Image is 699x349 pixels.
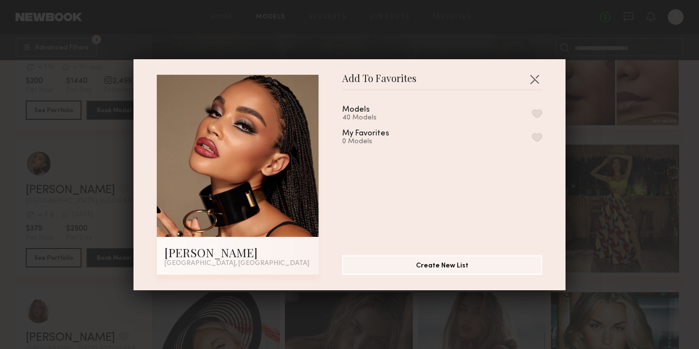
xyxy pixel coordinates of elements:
[342,75,416,89] span: Add To Favorites
[342,130,389,138] div: My Favorites
[165,260,311,267] div: [GEOGRAPHIC_DATA], [GEOGRAPHIC_DATA]
[342,138,413,146] div: 0 Models
[527,71,542,87] button: Close
[165,245,311,260] div: [PERSON_NAME]
[342,255,542,275] button: Create New List
[342,114,393,122] div: 40 Models
[342,106,370,114] div: Models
